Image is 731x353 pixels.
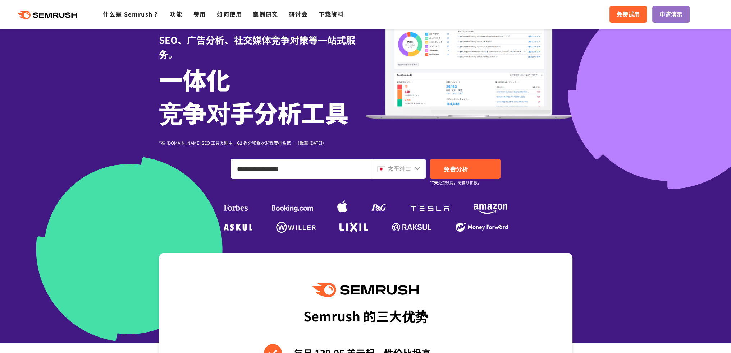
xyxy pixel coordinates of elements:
[231,159,371,178] input: 输入域名、关键字或 URL
[444,164,468,173] font: 免费分析
[609,6,647,23] a: 免费试用
[652,6,690,23] a: 申请演示
[159,33,355,60] font: SEO、广告分析、社交媒体竞争对策等一站式服务。
[430,180,481,185] font: *7天免费试用。无自动扣款。
[159,62,230,96] font: 一体化
[217,10,242,18] a: 如何使用
[289,10,308,18] a: 研讨会
[193,10,206,18] a: 费用
[253,10,278,18] a: 案例研究
[388,164,411,172] font: 太平绅士
[319,10,344,18] a: 下载资料
[159,95,349,129] font: 竞争对手分析工具
[659,10,682,18] font: 申请演示
[159,140,326,146] font: *在 [DOMAIN_NAME] SEO 工具类别中，G2 得分和受欢迎程度排名第一（截至 [DATE]）
[430,159,501,179] a: 免费分析
[303,306,428,325] font: Semrush 的三大优势
[617,10,640,18] font: 免费试用
[103,10,159,18] a: 什么是 Semrush？
[170,10,183,18] a: 功能
[312,283,418,297] img: Semrush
